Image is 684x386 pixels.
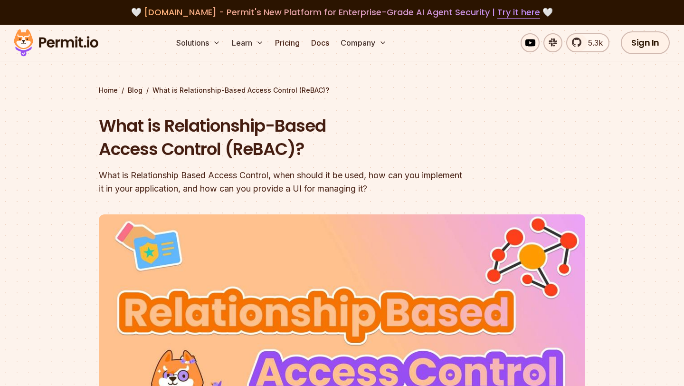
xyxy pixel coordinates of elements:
a: Docs [307,33,333,52]
a: 5.3k [566,33,609,52]
button: Solutions [172,33,224,52]
span: 5.3k [582,37,603,48]
button: Learn [228,33,267,52]
div: 🤍 🤍 [23,6,661,19]
h1: What is Relationship-Based Access Control (ReBAC)? [99,114,464,161]
a: Sign In [621,31,670,54]
div: What is Relationship Based Access Control, when should it be used, how can you implement it in yo... [99,169,464,195]
a: Blog [128,86,142,95]
span: [DOMAIN_NAME] - Permit's New Platform for Enterprise-Grade AI Agent Security | [144,6,540,18]
a: Pricing [271,33,304,52]
img: Permit logo [9,27,103,59]
div: / / [99,86,585,95]
button: Company [337,33,390,52]
a: Home [99,86,118,95]
a: Try it here [497,6,540,19]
